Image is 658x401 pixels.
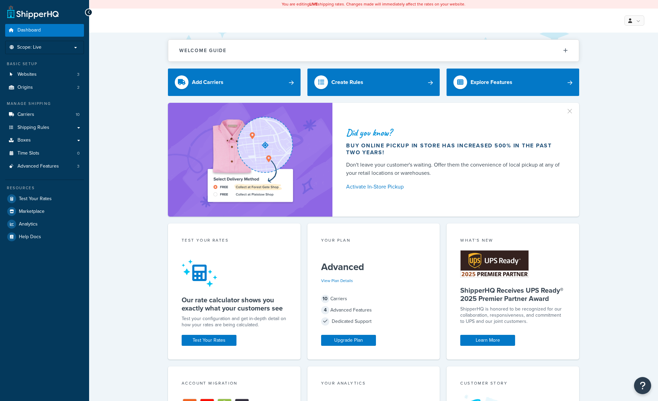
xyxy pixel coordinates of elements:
[5,218,84,230] a: Analytics
[17,125,49,131] span: Shipping Rules
[19,209,45,215] span: Marketplace
[77,150,80,156] span: 0
[321,262,426,272] h5: Advanced
[331,77,363,87] div: Create Rules
[5,205,84,218] a: Marketplace
[182,237,287,245] div: Test your rates
[5,160,84,173] li: Advanced Features
[17,163,59,169] span: Advanced Features
[19,234,41,240] span: Help Docs
[17,112,34,118] span: Carriers
[17,137,31,143] span: Boxes
[321,237,426,245] div: Your Plan
[309,1,318,7] b: LIVE
[17,45,41,50] span: Scope: Live
[346,142,563,156] div: Buy online pickup in store has increased 500% in the past two years!
[182,380,287,388] div: Account Migration
[5,134,84,147] a: Boxes
[168,40,579,61] button: Welcome Guide
[5,108,84,121] a: Carriers10
[460,286,565,303] h5: ShipperHQ Receives UPS Ready® 2025 Premier Partner Award
[634,377,651,394] button: Open Resource Center
[76,112,80,118] span: 10
[321,294,426,304] div: Carriers
[5,81,84,94] a: Origins2
[19,196,52,202] span: Test Your Rates
[182,335,236,346] a: Test Your Rates
[321,306,329,314] span: 4
[77,72,80,77] span: 3
[321,295,329,303] span: 10
[5,101,84,107] div: Manage Shipping
[5,147,84,160] a: Time Slots0
[460,380,565,388] div: Customer Story
[19,221,38,227] span: Analytics
[447,69,579,96] a: Explore Features
[460,306,565,325] p: ShipperHQ is honored to be recognized for our collaboration, responsiveness, and commitment to UP...
[17,27,41,33] span: Dashboard
[5,24,84,37] a: Dashboard
[182,296,287,312] h5: Our rate calculator shows you exactly what your customers see
[77,163,80,169] span: 3
[77,85,80,90] span: 2
[5,160,84,173] a: Advanced Features3
[321,305,426,315] div: Advanced Features
[5,68,84,81] li: Websites
[5,193,84,205] a: Test Your Rates
[5,68,84,81] a: Websites3
[471,77,512,87] div: Explore Features
[179,48,227,53] h2: Welcome Guide
[192,77,223,87] div: Add Carriers
[307,69,440,96] a: Create Rules
[5,147,84,160] li: Time Slots
[5,121,84,134] a: Shipping Rules
[321,278,353,284] a: View Plan Details
[346,182,563,192] a: Activate In-Store Pickup
[321,380,426,388] div: Your Analytics
[17,85,33,90] span: Origins
[168,69,301,96] a: Add Carriers
[5,185,84,191] div: Resources
[188,113,312,206] img: ad-shirt-map-b0359fc47e01cab431d101c4b569394f6a03f54285957d908178d52f29eb9668.png
[17,72,37,77] span: Websites
[5,108,84,121] li: Carriers
[346,161,563,177] div: Don't leave your customer's waiting. Offer them the convenience of local pickup at any of your re...
[5,61,84,67] div: Basic Setup
[346,128,563,137] div: Did you know?
[182,316,287,328] div: Test your configuration and get in-depth detail on how your rates are being calculated.
[460,335,515,346] a: Learn More
[321,335,376,346] a: Upgrade Plan
[5,231,84,243] a: Help Docs
[460,237,565,245] div: What's New
[17,150,39,156] span: Time Slots
[321,317,426,326] div: Dedicated Support
[5,81,84,94] li: Origins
